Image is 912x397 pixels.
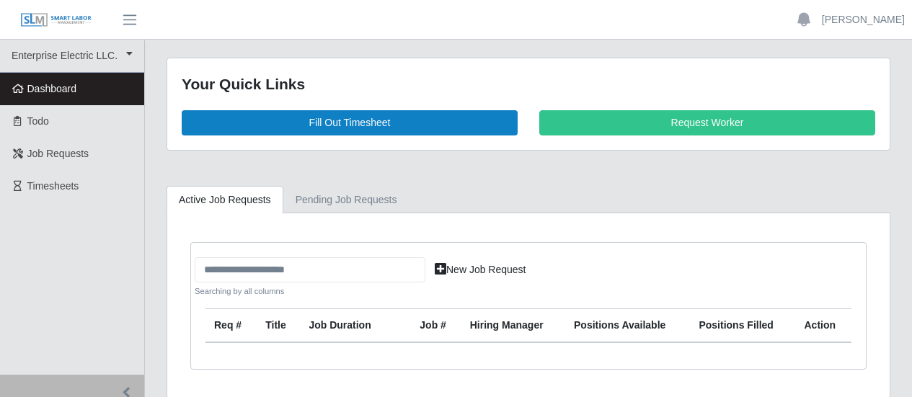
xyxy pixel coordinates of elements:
[27,180,79,192] span: Timesheets
[167,186,283,214] a: Active Job Requests
[27,115,49,127] span: Todo
[539,110,875,135] a: Request Worker
[411,309,461,343] th: Job #
[195,285,425,298] small: Searching by all columns
[182,73,875,96] div: Your Quick Links
[822,12,905,27] a: [PERSON_NAME]
[690,309,795,343] th: Positions Filled
[461,309,565,343] th: Hiring Manager
[425,257,536,282] a: New Job Request
[796,309,852,343] th: Action
[283,186,409,214] a: Pending Job Requests
[205,309,257,343] th: Req #
[565,309,690,343] th: Positions Available
[20,12,92,28] img: SLM Logo
[182,110,518,135] a: Fill Out Timesheet
[27,83,77,94] span: Dashboard
[27,148,89,159] span: Job Requests
[257,309,300,343] th: Title
[300,309,391,343] th: Job Duration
